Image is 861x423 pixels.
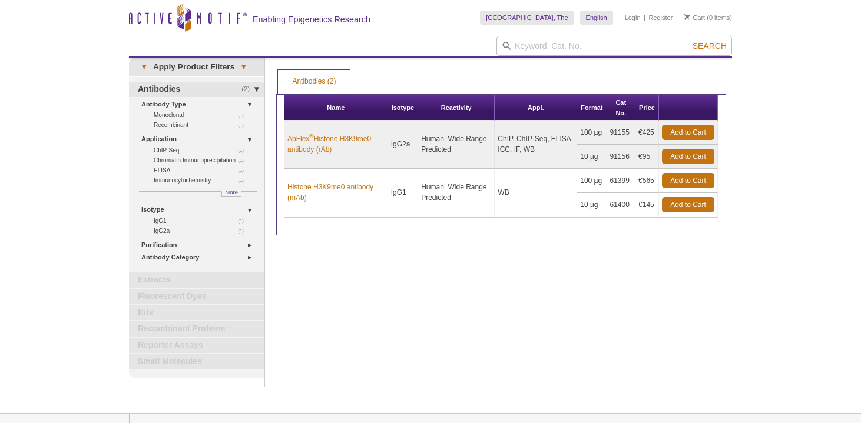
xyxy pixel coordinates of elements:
li: (0 items) [684,11,732,25]
td: IgG1 [388,169,419,217]
a: AbFlex®Histone H3K9me0 antibody (rAb) [287,134,385,155]
td: ChIP, ChIP-Seq, ELISA, ICC, IF, WB [495,121,577,169]
td: 91155 [607,121,636,145]
td: €565 [635,169,659,193]
td: Human, Wide Range Predicted [418,121,495,169]
a: Add to Cart [662,173,714,188]
a: Antibody Type [141,98,257,111]
sup: ® [309,133,313,139]
a: Small Molecules [129,354,264,369]
th: Cat No. [607,95,636,121]
span: (1) [238,216,250,226]
a: Add to Cart [662,125,714,140]
span: (1) [238,175,250,185]
a: Recombinant Proteins [129,321,264,337]
th: Isotype [388,95,419,121]
a: Add to Cart [662,149,714,164]
a: Register [648,14,673,22]
a: Histone H3K9me0 antibody (mAb) [287,182,385,203]
a: Fluorescent Dyes [129,289,264,304]
td: 10 µg [577,145,607,169]
a: Antibody Category [141,251,257,264]
td: 100 µg [577,169,607,193]
span: (1) [238,226,250,236]
th: Name [284,95,388,121]
button: Search [689,41,730,51]
a: (1)ChIP-Seq [154,145,250,155]
span: (1) [238,145,250,155]
th: Price [635,95,659,121]
td: 10 µg [577,193,607,217]
td: 91156 [607,145,636,169]
img: Your Cart [684,14,690,20]
td: €95 [635,145,659,169]
td: 61399 [607,169,636,193]
a: English [580,11,613,25]
td: 100 µg [577,121,607,145]
a: ▾Apply Product Filters▾ [129,58,264,76]
a: (2)Antibodies [129,82,264,97]
td: €425 [635,121,659,145]
td: €145 [635,193,659,217]
a: (1)Immunocytochemistry [154,175,250,185]
td: 61400 [607,193,636,217]
td: WB [495,169,577,217]
a: Antibodies (2) [278,70,350,94]
a: Login [625,14,641,22]
th: Format [577,95,607,121]
a: (1)Recombinant [154,120,250,130]
input: Keyword, Cat. No. [496,36,732,56]
span: ▾ [234,62,253,72]
td: IgG2a [388,121,419,169]
a: (1)Chromatin Immunoprecipitation [154,155,250,165]
td: Human, Wide Range Predicted [418,169,495,217]
a: [GEOGRAPHIC_DATA], The [480,11,574,25]
span: Search [693,41,727,51]
span: More [225,187,238,197]
a: (1)IgG1 [154,216,250,226]
a: Cart [684,14,705,22]
a: (1)IgG2a [154,226,250,236]
span: ▾ [135,62,153,72]
a: Kits [129,305,264,321]
a: (1)ELISA [154,165,250,175]
a: Add to Cart [662,197,714,212]
a: Isotype [141,204,257,216]
li: | [644,11,645,25]
span: (1) [238,110,250,120]
span: (2) [241,82,256,97]
th: Appl. [495,95,577,121]
span: (1) [238,120,250,130]
a: More [221,191,241,197]
a: Purification [141,239,257,251]
a: Application [141,133,257,145]
a: (1)Monoclonal [154,110,250,120]
span: (1) [238,165,250,175]
th: Reactivity [418,95,495,121]
h2: Enabling Epigenetics Research [253,14,370,25]
span: (1) [238,155,250,165]
a: Reporter Assays [129,338,264,353]
a: Extracts [129,272,264,288]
